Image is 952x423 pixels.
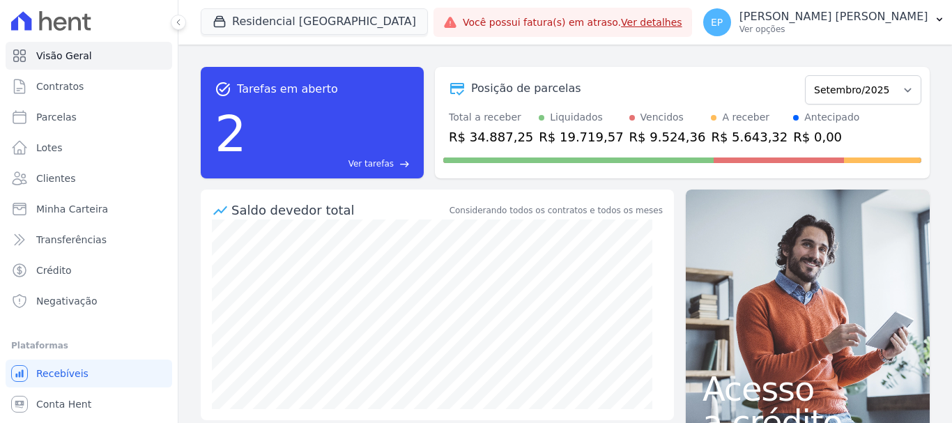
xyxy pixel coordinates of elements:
[6,256,172,284] a: Crédito
[201,8,428,35] button: Residencial [GEOGRAPHIC_DATA]
[231,201,447,220] div: Saldo devedor total
[6,390,172,418] a: Conta Hent
[36,110,77,124] span: Parcelas
[399,159,410,169] span: east
[793,128,859,146] div: R$ 0,00
[629,128,706,146] div: R$ 9.524,36
[449,128,533,146] div: R$ 34.887,25
[804,110,859,125] div: Antecipado
[450,204,663,217] div: Considerando todos os contratos e todos os meses
[36,263,72,277] span: Crédito
[36,367,89,380] span: Recebíveis
[11,337,167,354] div: Plataformas
[6,42,172,70] a: Visão Geral
[348,157,394,170] span: Ver tarefas
[722,110,769,125] div: A receber
[711,17,723,27] span: EP
[6,287,172,315] a: Negativação
[449,110,533,125] div: Total a receber
[539,128,623,146] div: R$ 19.719,57
[6,134,172,162] a: Lotes
[36,294,98,308] span: Negativação
[6,195,172,223] a: Minha Carteira
[621,17,682,28] a: Ver detalhes
[6,103,172,131] a: Parcelas
[550,110,603,125] div: Liquidados
[36,202,108,216] span: Minha Carteira
[739,10,928,24] p: [PERSON_NAME] [PERSON_NAME]
[36,171,75,185] span: Clientes
[6,360,172,387] a: Recebíveis
[36,397,91,411] span: Conta Hent
[36,141,63,155] span: Lotes
[215,98,247,170] div: 2
[711,128,788,146] div: R$ 5.643,32
[36,233,107,247] span: Transferências
[36,49,92,63] span: Visão Geral
[703,372,913,406] span: Acesso
[6,72,172,100] a: Contratos
[6,164,172,192] a: Clientes
[215,81,231,98] span: task_alt
[739,24,928,35] p: Ver opções
[252,157,410,170] a: Ver tarefas east
[6,226,172,254] a: Transferências
[471,80,581,97] div: Posição de parcelas
[36,79,84,93] span: Contratos
[640,110,684,125] div: Vencidos
[463,15,682,30] span: Você possui fatura(s) em atraso.
[237,81,338,98] span: Tarefas em aberto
